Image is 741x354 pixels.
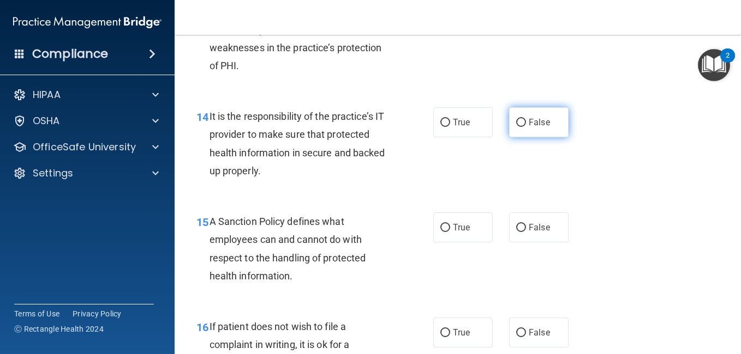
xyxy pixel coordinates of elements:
[529,327,550,338] span: False
[13,88,159,101] a: HIPAA
[33,88,61,101] p: HIPAA
[686,279,728,320] iframe: Drift Widget Chat Controller
[698,49,730,81] button: Open Resource Center, 2 new notifications
[196,321,208,334] span: 16
[726,56,730,70] div: 2
[13,167,159,180] a: Settings
[13,114,159,127] a: OSHA
[13,141,159,154] a: OfficeSafe University
[196,111,208,124] span: 14
[210,216,366,282] span: A Sanction Policy defines what employees can and cannot do with respect to the handling of protec...
[73,308,122,319] a: Privacy Policy
[453,117,470,127] span: True
[196,216,208,229] span: 15
[33,114,60,127] p: OSHA
[516,119,526,127] input: False
[453,222,470,233] span: True
[440,329,450,337] input: True
[32,46,108,62] h4: Compliance
[440,224,450,232] input: True
[440,119,450,127] input: True
[516,224,526,232] input: False
[516,329,526,337] input: False
[13,11,162,33] img: PMB logo
[33,167,73,180] p: Settings
[14,324,104,334] span: Ⓒ Rectangle Health 2024
[453,327,470,338] span: True
[33,141,136,154] p: OfficeSafe University
[529,117,550,127] span: False
[210,111,385,176] span: It is the responsibility of the practice’s IT provider to make sure that protected health informa...
[529,222,550,233] span: False
[14,308,59,319] a: Terms of Use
